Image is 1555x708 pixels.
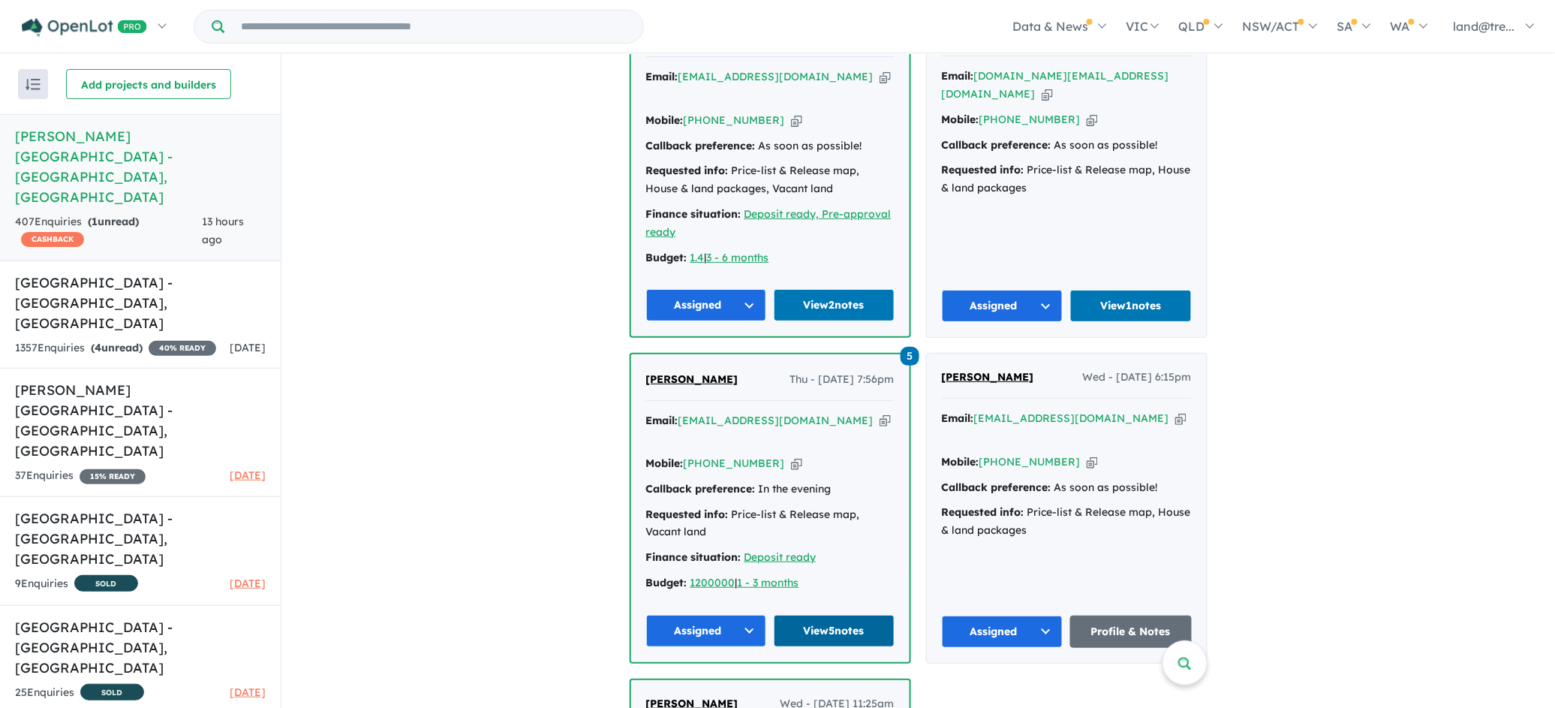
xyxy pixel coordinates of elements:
[942,137,1192,155] div: As soon as possible!
[678,414,874,427] a: [EMAIL_ADDRESS][DOMAIN_NAME]
[92,215,98,228] span: 1
[646,289,767,321] button: Assigned
[646,414,678,427] strong: Email:
[88,215,139,228] strong: ( unread)
[15,575,138,594] div: 9 Enquir ies
[738,576,799,589] a: 1 - 3 months
[942,369,1034,387] a: [PERSON_NAME]
[15,126,266,207] h5: [PERSON_NAME][GEOGRAPHIC_DATA] - [GEOGRAPHIC_DATA] , [GEOGRAPHIC_DATA]
[942,411,974,425] strong: Email:
[684,113,785,127] a: [PHONE_NUMBER]
[15,617,266,678] h5: [GEOGRAPHIC_DATA] - [GEOGRAPHIC_DATA] , [GEOGRAPHIC_DATA]
[690,576,735,589] a: 1200000
[942,163,1024,176] strong: Requested info:
[15,339,216,357] div: 1357 Enquir ies
[646,481,895,499] div: In the evening
[1087,112,1098,128] button: Copy
[15,508,266,569] h5: [GEOGRAPHIC_DATA] - [GEOGRAPHIC_DATA] , [GEOGRAPHIC_DATA]
[91,341,143,354] strong: ( unread)
[66,69,231,99] button: Add projects and builders
[901,345,919,365] a: 5
[646,372,738,386] span: [PERSON_NAME]
[646,137,895,155] div: As soon as possible!
[80,684,144,700] span: SOLD
[646,139,756,152] strong: Callback preference:
[230,468,266,482] span: [DATE]
[1087,454,1098,470] button: Copy
[74,575,138,592] span: SOLD
[646,162,895,198] div: Price-list & Release map, House & land packages, Vacant land
[15,684,144,703] div: 25 Enquir ies
[646,615,767,647] button: Assigned
[974,411,1169,425] a: [EMAIL_ADDRESS][DOMAIN_NAME]
[646,207,741,221] strong: Finance situation:
[942,370,1034,384] span: [PERSON_NAME]
[646,550,741,564] strong: Finance situation:
[1070,290,1192,322] a: View1notes
[149,341,216,356] span: 40 % READY
[646,574,895,592] div: |
[646,113,684,127] strong: Mobile:
[1070,616,1192,648] a: Profile & Notes
[21,232,84,247] span: CASHBACK
[646,371,738,389] a: [PERSON_NAME]
[979,455,1081,468] a: [PHONE_NUMBER]
[942,505,1024,519] strong: Requested info:
[942,138,1051,152] strong: Callback preference:
[646,70,678,83] strong: Email:
[15,213,203,249] div: 407 Enquir ies
[95,341,101,354] span: 4
[22,18,147,37] img: Openlot PRO Logo White
[901,347,919,366] span: 5
[80,469,146,484] span: 15 % READY
[646,249,895,267] div: |
[707,251,769,264] a: 3 - 6 months
[230,685,266,699] span: [DATE]
[774,615,895,647] a: View5notes
[1454,19,1515,34] span: land@tre...
[230,577,266,590] span: [DATE]
[880,69,891,85] button: Copy
[15,273,266,333] h5: [GEOGRAPHIC_DATA] - [GEOGRAPHIC_DATA] , [GEOGRAPHIC_DATA]
[230,341,266,354] span: [DATE]
[646,164,729,177] strong: Requested info:
[1083,369,1192,387] span: Wed - [DATE] 6:15pm
[942,69,1169,101] a: [DOMAIN_NAME][EMAIL_ADDRESS][DOMAIN_NAME]
[942,69,974,83] strong: Email:
[678,70,874,83] a: [EMAIL_ADDRESS][DOMAIN_NAME]
[646,456,684,470] strong: Mobile:
[646,506,895,542] div: Price-list & Release map, Vacant land
[774,289,895,321] a: View2notes
[646,207,892,239] a: Deposit ready, Pre-approval ready
[646,576,687,589] strong: Budget:
[203,215,245,246] span: 13 hours ago
[942,455,979,468] strong: Mobile:
[942,504,1192,540] div: Price-list & Release map, House & land packages
[684,456,785,470] a: [PHONE_NUMBER]
[942,481,1051,494] strong: Callback preference:
[1042,86,1053,102] button: Copy
[942,161,1192,197] div: Price-list & Release map, House & land packages
[690,251,705,264] a: 1.4
[942,290,1063,322] button: Assigned
[15,467,146,485] div: 37 Enquir ies
[942,616,1063,648] button: Assigned
[979,113,1081,126] a: [PHONE_NUMBER]
[791,113,802,128] button: Copy
[227,11,640,43] input: Try estate name, suburb, builder or developer
[791,456,802,471] button: Copy
[646,508,729,521] strong: Requested info:
[26,79,41,90] img: sort.svg
[15,380,266,461] h5: [PERSON_NAME] [GEOGRAPHIC_DATA] - [GEOGRAPHIC_DATA] , [GEOGRAPHIC_DATA]
[790,371,895,389] span: Thu - [DATE] 7:56pm
[880,413,891,429] button: Copy
[744,550,817,564] a: Deposit ready
[942,113,979,126] strong: Mobile:
[942,479,1192,497] div: As soon as possible!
